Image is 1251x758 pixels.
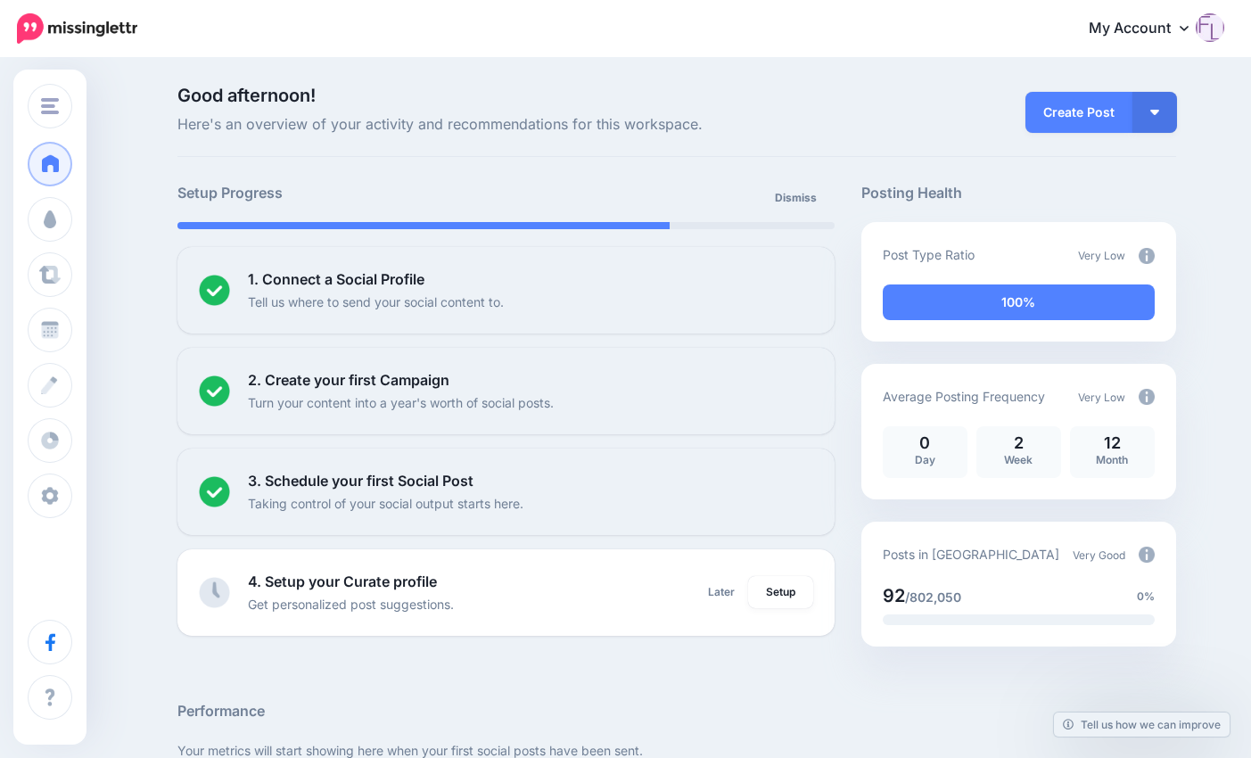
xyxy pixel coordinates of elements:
[905,589,961,605] span: /802,050
[199,375,230,407] img: checked-circle.png
[1096,453,1128,466] span: Month
[1079,435,1146,451] p: 12
[1071,7,1224,51] a: My Account
[248,270,424,288] b: 1. Connect a Social Profile
[883,585,905,606] span: 92
[764,182,827,214] a: Dismiss
[1073,548,1125,562] span: Very Good
[177,113,835,136] span: Here's an overview of your activity and recommendations for this workspace.
[697,576,745,608] a: Later
[248,472,473,490] b: 3. Schedule your first Social Post
[1139,389,1155,405] img: info-circle-grey.png
[248,493,523,514] p: Taking control of your social output starts here.
[985,435,1052,451] p: 2
[41,98,59,114] img: menu.png
[199,577,230,608] img: clock-grey.png
[1078,391,1125,404] span: Very Low
[883,386,1045,407] p: Average Posting Frequency
[248,573,437,590] b: 4. Setup your Curate profile
[1054,713,1230,737] a: Tell us how we can improve
[892,435,959,451] p: 0
[1078,249,1125,262] span: Very Low
[1139,547,1155,563] img: info-circle-grey.png
[1025,92,1132,133] a: Create Post
[883,244,975,265] p: Post Type Ratio
[199,476,230,507] img: checked-circle.png
[883,284,1155,320] div: 100% of your posts in the last 30 days have been from Drip Campaigns
[1004,453,1033,466] span: Week
[883,544,1059,564] p: Posts in [GEOGRAPHIC_DATA]
[915,453,935,466] span: Day
[1137,588,1155,606] span: 0%
[748,576,813,608] a: Setup
[1139,248,1155,264] img: info-circle-grey.png
[177,700,1176,722] h5: Performance
[248,594,454,614] p: Get personalized post suggestions.
[861,182,1176,204] h5: Posting Health
[248,292,504,312] p: Tell us where to send your social content to.
[1150,110,1159,115] img: arrow-down-white.png
[199,275,230,306] img: checked-circle.png
[177,182,506,204] h5: Setup Progress
[177,85,316,106] span: Good afternoon!
[17,13,137,44] img: Missinglettr
[248,392,554,413] p: Turn your content into a year's worth of social posts.
[248,371,449,389] b: 2. Create your first Campaign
